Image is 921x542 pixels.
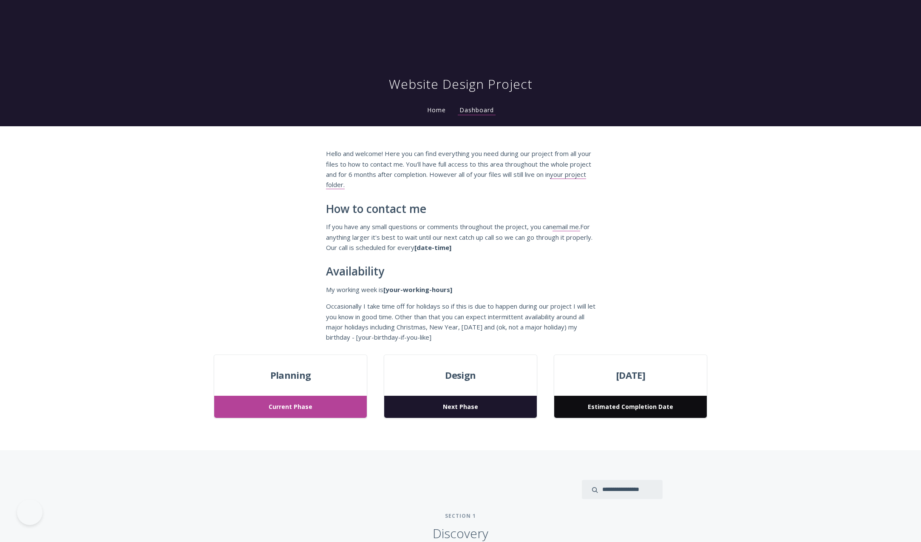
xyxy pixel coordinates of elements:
[214,368,366,383] span: Planning
[389,76,533,93] h1: Website Design Project
[458,106,496,115] a: Dashboard
[425,106,448,114] a: Home
[326,301,595,343] p: Occasionally I take time off for holidays so if this is due to happen during our project I will l...
[554,368,706,383] span: [DATE]
[326,265,595,278] h2: Availability
[384,368,536,383] span: Design
[554,396,706,418] span: Estimated Completion Date
[326,148,595,190] p: Hello and welcome! Here you can find everything you need during our project from all your files t...
[414,243,451,252] strong: [date-time]
[17,499,43,525] iframe: Toggle Customer Support
[326,203,595,216] h2: How to contact me
[214,396,366,418] span: Current Phase
[326,284,595,295] p: My working week is
[383,285,452,294] strong: [your-working-hours]
[553,222,580,231] a: email me.
[384,396,536,418] span: Next Phase
[326,221,595,253] p: If you have any small questions or comments throughout the project, you can For anything larger i...
[582,480,663,499] input: search input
